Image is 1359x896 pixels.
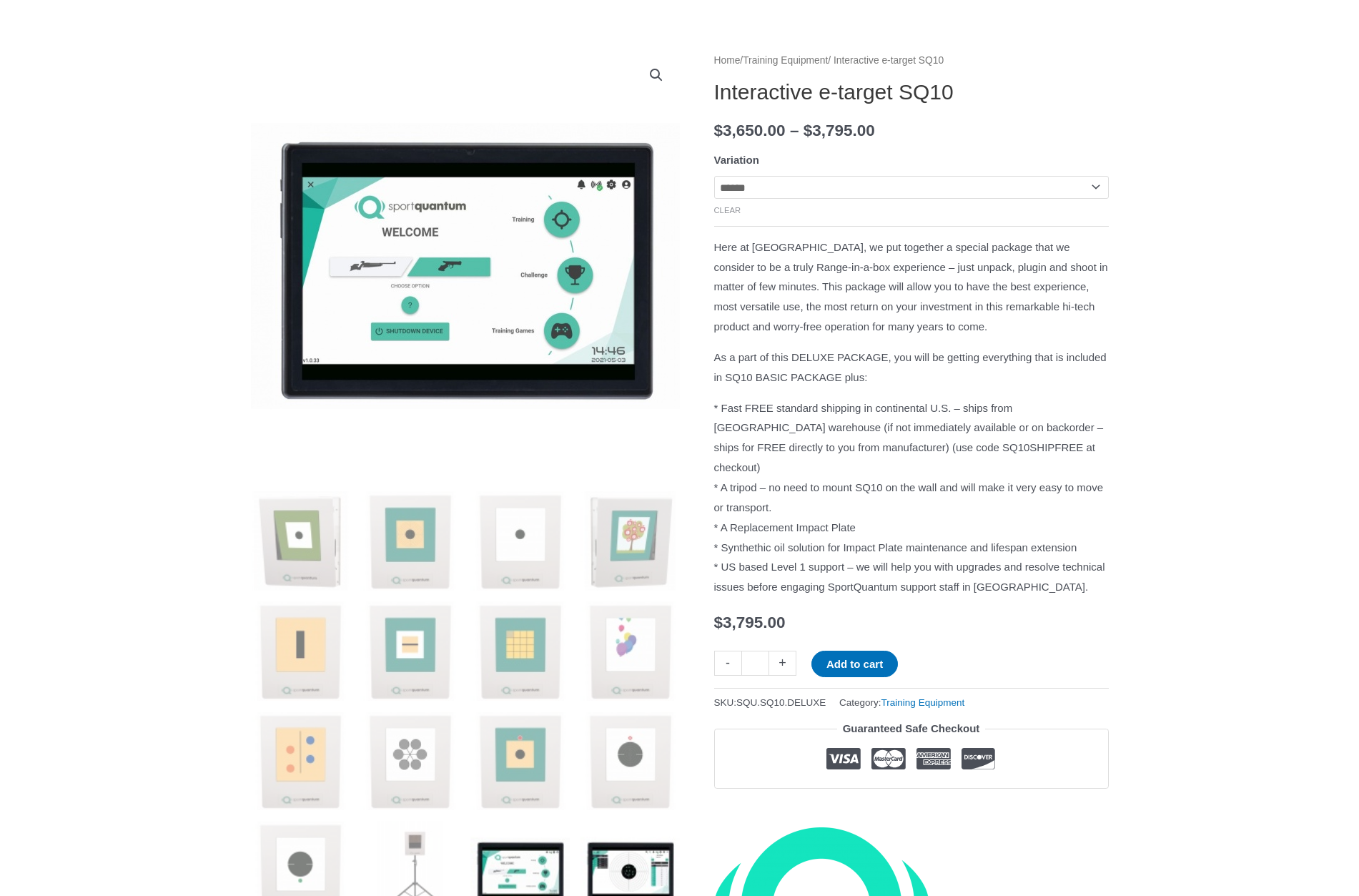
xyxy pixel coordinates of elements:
img: Interactive e-target SQ10 - Image 11 [470,712,570,811]
label: Variation [714,154,759,166]
a: Training Equipment [743,55,828,66]
span: $ [714,614,723,631]
nav: Breadcrumb [714,51,1109,70]
span: $ [804,122,813,139]
bdi: 3,795.00 [804,122,875,139]
span: Category: [839,694,964,712]
img: Interactive e-target SQ10 - Image 2 [360,491,460,591]
a: Clear options [714,206,741,215]
img: Interactive e-target SQ10 - Image 6 [360,601,460,701]
img: Interactive e-target SQ10 - Image 7 [470,601,570,701]
span: – [790,122,799,139]
img: Interactive e-target SQ10 - Image 9 [251,712,350,811]
a: View full-screen image gallery [643,62,669,88]
h1: Interactive e-target SQ10 [714,79,1109,105]
button: Add to cart [811,651,898,677]
p: * Fast FREE standard shipping in continental U.S. – ships from [GEOGRAPHIC_DATA] warehouse (if no... [714,398,1109,597]
a: + [769,651,796,676]
span: SQU.SQ10.DELUXE [736,697,826,708]
img: Interactive e-target SQ10 - Image 8 [580,601,680,701]
p: Here at [GEOGRAPHIC_DATA], we put together a special package that we consider to be a truly Range... [714,237,1109,337]
a: Home [714,55,741,66]
img: Interactive e-target SQ10 - Image 10 [360,712,460,811]
bdi: 3,650.00 [714,122,786,139]
img: SQ10 Interactive e-target [251,491,350,591]
a: - [714,651,741,676]
legend: Guaranteed Safe Checkout [837,719,986,739]
img: Interactive e-target SQ10 - Image 5 [251,601,350,701]
p: As a part of this DELUXE PACKAGE, you will be getting everything that is included in SQ10 BASIC P... [714,348,1109,388]
a: Training Equipment [881,697,965,708]
bdi: 3,795.00 [714,614,786,631]
img: Interactive e-target SQ10 - Image 4 [580,491,680,591]
span: SKU: [714,694,826,712]
input: Product quantity [741,651,769,676]
img: Interactive e-target SQ10 - Image 12 [580,712,680,811]
img: Interactive e-target SQ10 - Image 3 [470,491,570,591]
iframe: Customer reviews powered by Trustpilot [714,799,1109,817]
span: $ [714,122,723,139]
